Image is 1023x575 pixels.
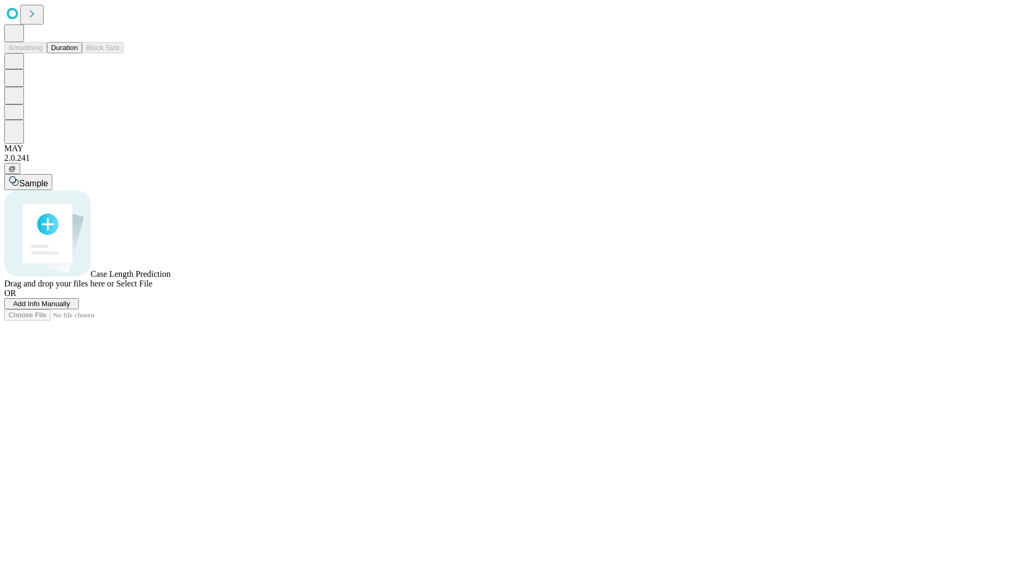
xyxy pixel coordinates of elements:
[116,279,152,288] span: Select File
[4,163,20,174] button: @
[82,42,124,53] button: Block Size
[4,144,1019,153] div: MAY
[4,153,1019,163] div: 2.0.241
[9,165,16,172] span: @
[19,179,48,188] span: Sample
[4,174,52,190] button: Sample
[13,300,70,308] span: Add Info Manually
[4,289,16,298] span: OR
[47,42,82,53] button: Duration
[4,298,79,309] button: Add Info Manually
[4,279,114,288] span: Drag and drop your files here or
[4,42,47,53] button: Smoothing
[91,269,170,278] span: Case Length Prediction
